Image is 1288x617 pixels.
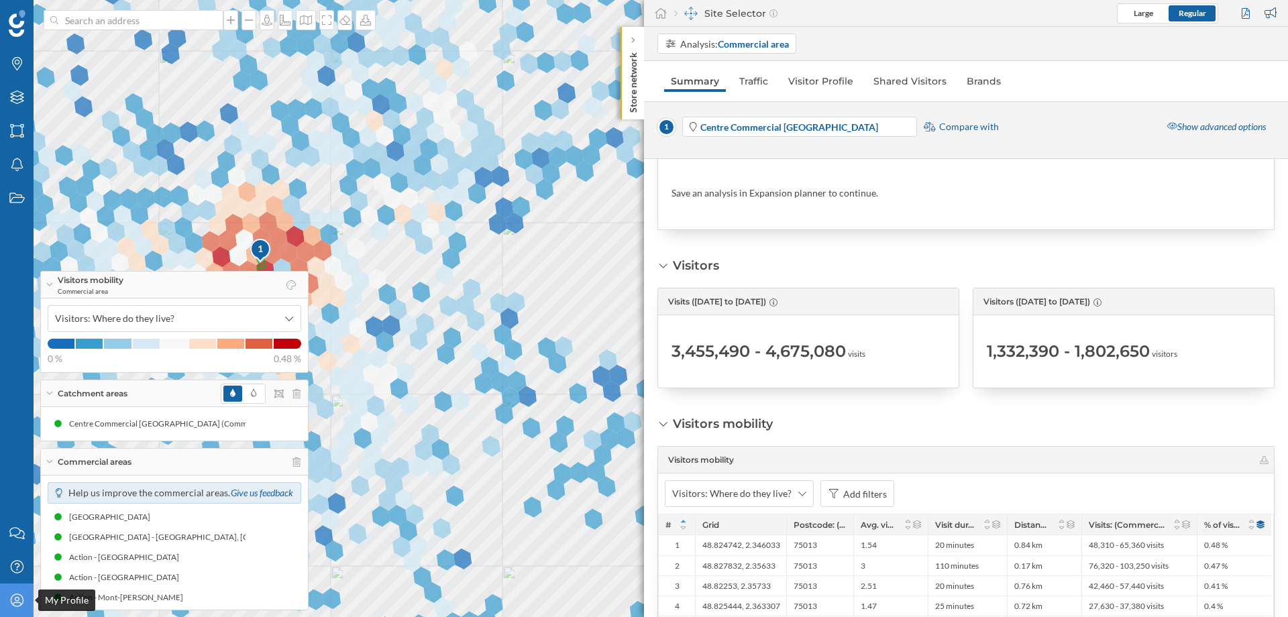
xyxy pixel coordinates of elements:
[695,575,786,596] div: 48.82253, 2.35733
[1014,581,1042,592] span: 0.76 km
[250,238,270,262] div: 1
[668,454,734,466] span: Visitors mobility
[794,520,847,530] span: Postcode: (Commercial area) ([DATE] to [DATE])
[674,7,777,20] div: Site Selector
[1089,561,1169,571] span: 76,320 - 103,250 visits
[668,296,766,308] span: Visits ([DATE] to [DATE])
[1204,561,1228,571] span: 0.47 %
[1204,540,1228,551] span: 0.48 %
[987,341,1150,362] span: 1,332,390 - 1,802,650
[1014,561,1042,571] span: 0.17 km
[983,296,1090,308] span: Visitors ([DATE] to [DATE])
[1159,115,1274,139] div: Show advanced options
[1152,348,1177,360] span: visitors
[69,510,157,524] div: [GEOGRAPHIC_DATA]
[1089,540,1164,551] span: 48,310 - 65,360 visits
[861,520,896,530] span: Avg. visits frequency: (Commercial area) ([DATE] to [DATE])
[935,540,974,551] span: 20 minutes
[718,38,789,50] strong: Commercial area
[1014,520,1050,530] span: Distance: (Commercial area) ([DATE] to [DATE])
[38,590,95,611] div: My Profile
[794,581,817,592] span: 75013
[782,70,860,92] a: Visitor Profile
[861,540,877,551] span: 1.54
[1179,8,1206,18] span: Regular
[935,520,975,530] span: Visit duration: (Commercial area) ([DATE] to [DATE])
[939,120,999,133] span: Compare with
[861,601,877,612] span: 1.47
[1014,601,1042,612] span: 0.72 km
[58,274,123,286] span: Visitors mobility
[1089,520,1165,530] span: Visits: (Commercial area) ([DATE] to [DATE])
[68,486,294,500] p: Help us improve the commercial areas.
[48,352,62,366] span: 0 %
[861,561,865,571] span: 3
[250,242,272,256] div: 1
[58,388,127,400] span: Catchment areas
[659,535,695,555] div: 1
[1014,540,1042,551] span: 0.84 km
[274,352,301,366] span: 0.48 %
[794,540,817,551] span: 75013
[935,561,979,571] span: 110 minutes
[673,257,719,274] div: Visitors
[794,601,817,612] span: 75013
[659,514,695,535] div: #
[700,121,878,133] strong: Centre Commercial [GEOGRAPHIC_DATA]
[69,551,186,564] div: Action - [GEOGRAPHIC_DATA]
[58,456,131,468] span: Commercial areas
[659,575,695,596] div: 3
[69,591,190,604] div: Action - Mont-[PERSON_NAME]
[1204,520,1240,530] span: % of visitors: (Commercial area) ([DATE] to [DATE])
[659,596,695,616] div: 4
[58,286,123,296] span: Commercial area
[68,417,292,431] div: Centre Commercial [GEOGRAPHIC_DATA] (Commercial area)
[733,70,775,92] a: Traffic
[664,70,726,92] a: Summary
[695,596,786,616] div: 48.825444, 2.363307
[69,571,186,584] div: Action - [GEOGRAPHIC_DATA]
[960,70,1008,92] a: Brands
[935,601,974,612] span: 25 minutes
[672,341,846,362] span: 3,455,490 - 4,675,080
[28,9,76,21] span: Soporte
[695,514,786,535] div: Grid
[627,47,640,113] p: Store network
[935,581,974,592] span: 20 minutes
[867,70,953,92] a: Shared Visitors
[1204,581,1228,592] span: 0.41 %
[672,186,878,200] div: Save an analysis in Expansion planner to continue.
[695,555,786,575] div: 48.827832, 2.35633
[794,561,817,571] span: 75013
[659,555,695,575] div: 2
[55,312,174,325] span: Visitors: Where do they live?
[672,487,792,500] span: Visitors: Where do they live?
[843,487,887,501] div: Add filters
[1134,8,1153,18] span: Large
[695,535,786,555] div: 48.824742, 2.346033
[1089,581,1164,592] span: 42,460 - 57,440 visits
[69,530,328,544] div: [GEOGRAPHIC_DATA] - [GEOGRAPHIC_DATA], [GEOGRAPHIC_DATA]
[1204,601,1223,612] span: 0.4 %
[684,7,698,20] img: dashboards-manager.svg
[680,37,789,51] div: Analysis:
[9,10,25,37] img: Geoblink Logo
[848,348,865,360] span: visits
[657,118,676,136] span: 1
[861,581,877,592] span: 2.51
[673,415,773,433] div: Visitors mobility
[1089,601,1164,612] span: 27,630 - 37,380 visits
[250,238,272,264] img: pois-map-marker.svg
